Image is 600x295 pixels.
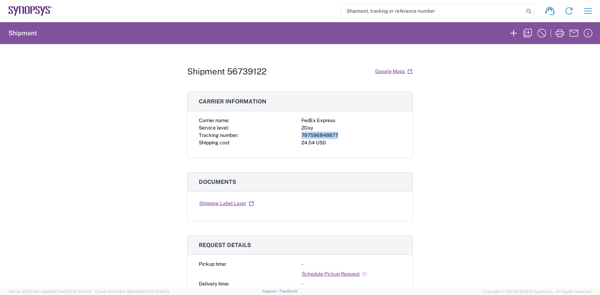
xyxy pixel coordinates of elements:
[483,288,592,295] span: Copyright © [DATE]-[DATE] Agistix Inc., All Rights Reserved
[65,289,92,294] span: [DATE] 10:10:00
[142,289,170,294] span: [DATE] 10:06:13
[199,242,251,248] span: Request details
[199,261,226,267] span: Pickup time:
[375,65,413,78] a: Google Maps
[199,197,254,210] a: Shipping Label Laser
[187,66,267,77] h1: Shipment 56739122
[301,117,401,124] div: FedEx Express
[199,125,229,131] span: Service level:
[95,289,170,294] span: Client: 2025.18.0-198a450
[199,132,238,138] span: Tracking number:
[8,289,92,294] span: Server: 2025.18.0-a0edd1917ac
[301,124,401,132] div: 2Day
[262,289,280,293] a: Support
[199,140,229,145] span: Shipping cost
[301,280,401,288] div: -
[301,139,401,146] div: 24.54 USD
[301,260,401,268] div: -
[199,98,267,105] span: Carrier information
[301,268,367,280] a: Schedule Pickup Request
[301,132,401,139] div: 797596848877
[199,118,229,123] span: Carrier name:
[341,4,524,18] input: Shipment, tracking or reference number
[199,281,229,287] span: Delivery time:
[8,29,37,37] h2: Shipment
[199,179,236,185] span: Documents
[280,289,298,293] a: Feedback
